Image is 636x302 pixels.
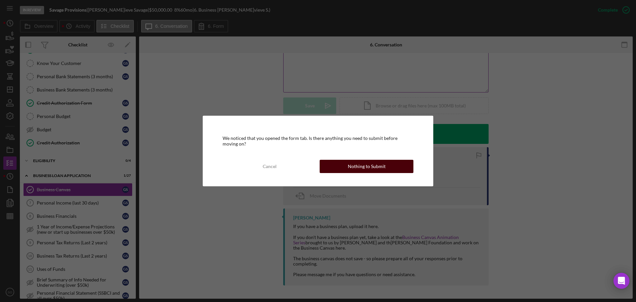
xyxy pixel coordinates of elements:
button: Nothing to Submit [320,160,413,173]
div: Cancel [263,160,277,173]
button: Cancel [223,160,316,173]
div: Open Intercom Messenger [613,273,629,289]
div: Nothing to Submit [348,160,386,173]
div: We noticed that you opened the form tab. Is there anything you need to submit before moving on? [223,136,413,146]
